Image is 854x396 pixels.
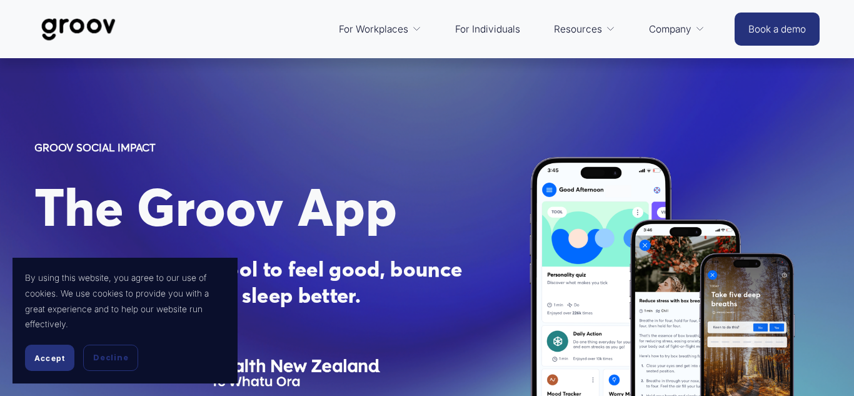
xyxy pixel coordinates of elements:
span: Resources [554,21,602,38]
img: Groov | Workplace Science Platform | Unlock Performance | Drive Results [34,9,123,50]
strong: GROOV SOCIAL IMPACT [34,141,156,154]
span: Accept [34,353,65,363]
span: Decline [93,352,128,363]
a: folder dropdown [643,14,711,44]
button: Decline [83,345,138,371]
section: Cookie banner [13,258,238,383]
button: Accept [25,345,74,371]
span: The Groov App [34,175,398,239]
strong: Your free everyday tool to feel good, bounce back from stress and sleep better. [34,256,468,308]
a: folder dropdown [333,14,428,44]
p: By using this website, you agree to our use of cookies. We use cookies to provide you with a grea... [25,270,225,332]
span: For Workplaces [339,21,408,38]
a: folder dropdown [548,14,621,44]
span: Company [649,21,691,38]
a: For Individuals [449,14,526,44]
a: Book a demo [735,13,820,46]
